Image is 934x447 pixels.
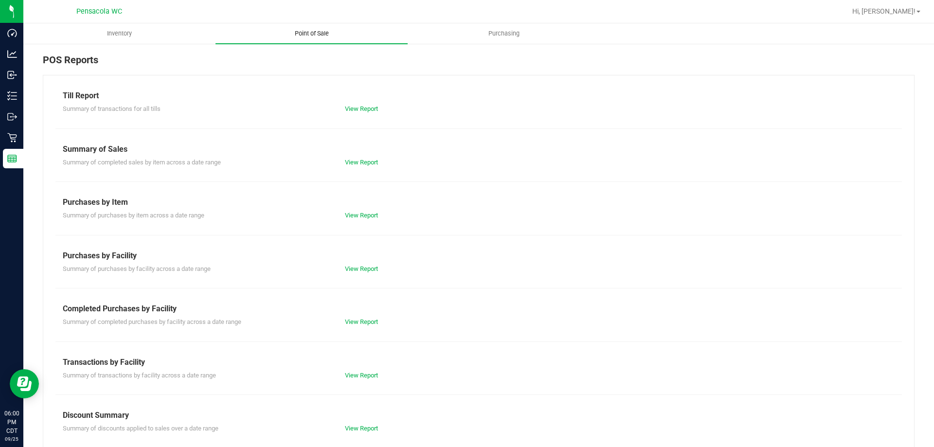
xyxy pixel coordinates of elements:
span: Pensacola WC [76,7,122,16]
iframe: Resource center [10,369,39,398]
div: POS Reports [43,53,915,75]
inline-svg: Outbound [7,112,17,122]
a: View Report [345,265,378,272]
a: Purchasing [408,23,600,44]
inline-svg: Inbound [7,70,17,80]
inline-svg: Dashboard [7,28,17,38]
a: View Report [345,159,378,166]
span: Summary of purchases by facility across a date range [63,265,211,272]
a: View Report [345,105,378,112]
div: Discount Summary [63,410,895,421]
a: Point of Sale [216,23,408,44]
span: Purchasing [475,29,533,38]
span: Hi, [PERSON_NAME]! [852,7,916,15]
div: Summary of Sales [63,143,895,155]
span: Summary of transactions for all tills [63,105,161,112]
div: Transactions by Facility [63,357,895,368]
div: Completed Purchases by Facility [63,303,895,315]
div: Purchases by Item [63,197,895,208]
span: Inventory [94,29,145,38]
span: Summary of transactions by facility across a date range [63,372,216,379]
a: View Report [345,212,378,219]
a: View Report [345,372,378,379]
div: Purchases by Facility [63,250,895,262]
inline-svg: Reports [7,154,17,163]
span: Summary of discounts applied to sales over a date range [63,425,218,432]
inline-svg: Retail [7,133,17,143]
p: 09/25 [4,435,19,443]
a: View Report [345,425,378,432]
span: Point of Sale [282,29,342,38]
span: Summary of completed purchases by facility across a date range [63,318,241,325]
div: Till Report [63,90,895,102]
a: Inventory [23,23,216,44]
a: View Report [345,318,378,325]
span: Summary of completed sales by item across a date range [63,159,221,166]
span: Summary of purchases by item across a date range [63,212,204,219]
inline-svg: Analytics [7,49,17,59]
p: 06:00 PM CDT [4,409,19,435]
inline-svg: Inventory [7,91,17,101]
